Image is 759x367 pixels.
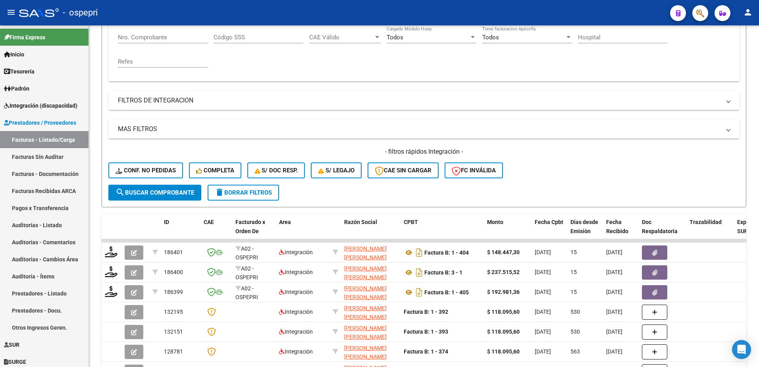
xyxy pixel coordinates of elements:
[247,162,305,178] button: S/ Doc Resp.
[606,348,622,355] span: [DATE]
[279,269,313,275] span: Integración
[164,249,183,255] span: 186401
[570,269,577,275] span: 15
[254,167,298,174] span: S/ Doc Resp.
[487,219,503,225] span: Monto
[535,269,551,275] span: [DATE]
[118,96,720,105] mat-panel-title: FILTROS DE INTEGRACION
[639,214,686,249] datatable-header-cell: Doc Respaldatoria
[164,348,183,355] span: 128781
[344,305,387,321] span: [PERSON_NAME] [PERSON_NAME]
[401,214,484,249] datatable-header-cell: CPBT
[732,340,751,359] div: Open Intercom Messenger
[606,328,622,335] span: [DATE]
[424,269,462,276] strong: Factura B: 3 - 1
[404,348,448,355] strong: Factura B: 1 - 374
[424,249,469,256] strong: Factura B: 1 - 404
[743,8,753,17] mat-icon: person
[108,91,740,110] mat-expansion-panel-header: FILTROS DE INTEGRACION
[535,348,551,355] span: [DATE]
[232,214,276,249] datatable-header-cell: Facturado x Orden De
[535,309,551,315] span: [DATE]
[108,147,740,156] h4: - filtros rápidos Integración -
[344,245,387,261] span: [PERSON_NAME] [PERSON_NAME]
[603,214,639,249] datatable-header-cell: Fecha Recibido
[311,162,362,178] button: S/ legajo
[487,309,520,315] strong: $ 118.095,60
[570,249,577,255] span: 15
[4,50,24,59] span: Inicio
[344,304,397,321] div: 27395222584
[344,285,387,301] span: [PERSON_NAME] [PERSON_NAME]
[344,344,397,360] div: 27395222584
[344,324,397,340] div: 27395222584
[606,309,622,315] span: [DATE]
[487,269,520,275] strong: $ 237.515,52
[414,266,424,279] i: Descargar documento
[535,289,551,295] span: [DATE]
[570,309,580,315] span: 530
[279,328,313,335] span: Integración
[452,167,496,174] span: FC Inválida
[4,101,77,110] span: Integración (discapacidad)
[445,162,503,178] button: FC Inválida
[164,289,183,295] span: 186399
[279,289,313,295] span: Integración
[279,249,313,255] span: Integración
[606,269,622,275] span: [DATE]
[535,249,551,255] span: [DATE]
[567,214,603,249] datatable-header-cell: Días desde Emisión
[404,219,418,225] span: CPBT
[535,219,563,225] span: Fecha Cpbt
[108,185,201,201] button: Buscar Comprobante
[375,167,432,174] span: CAE SIN CARGAR
[344,265,387,281] span: [PERSON_NAME] [PERSON_NAME]
[164,309,183,315] span: 132195
[116,189,194,196] span: Buscar Comprobante
[108,162,183,178] button: Conf. no pedidas
[344,345,387,360] span: [PERSON_NAME] [PERSON_NAME]
[344,264,397,281] div: 27395222584
[690,219,722,225] span: Trazabilidad
[424,289,469,296] strong: Factura B: 1 - 405
[235,245,258,261] span: A02 - OSPEPRI
[108,120,740,139] mat-expansion-panel-header: MAS FILTROS
[215,189,272,196] span: Borrar Filtros
[279,309,313,315] span: Integración
[387,34,403,41] span: Todos
[344,284,397,301] div: 27395222584
[204,219,214,225] span: CAE
[279,219,291,225] span: Area
[487,348,520,355] strong: $ 118.095,60
[196,167,234,174] span: Completa
[487,249,520,255] strong: $ 148.447,30
[164,269,183,275] span: 186400
[344,244,397,261] div: 27395222584
[6,8,16,17] mat-icon: menu
[404,328,448,335] strong: Factura B: 1 - 393
[404,309,448,315] strong: Factura B: 1 - 392
[118,125,720,133] mat-panel-title: MAS FILTROS
[116,187,125,197] mat-icon: search
[606,219,628,234] span: Fecha Recibido
[414,286,424,299] i: Descargar documento
[606,249,622,255] span: [DATE]
[532,214,567,249] datatable-header-cell: Fecha Cpbt
[341,214,401,249] datatable-header-cell: Razón Social
[235,265,258,281] span: A02 - OSPEPRI
[189,162,241,178] button: Completa
[4,84,29,93] span: Padrón
[642,219,678,234] span: Doc Respaldatoria
[309,34,374,41] span: CAE Válido
[344,219,377,225] span: Razón Social
[344,325,387,340] span: [PERSON_NAME] [PERSON_NAME]
[535,328,551,335] span: [DATE]
[4,118,76,127] span: Prestadores / Proveedores
[4,340,19,349] span: SUR
[235,219,265,234] span: Facturado x Orden De
[235,285,258,301] span: A02 - OSPEPRI
[686,214,734,249] datatable-header-cell: Trazabilidad
[200,214,232,249] datatable-header-cell: CAE
[487,289,520,295] strong: $ 192.981,36
[164,328,183,335] span: 132151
